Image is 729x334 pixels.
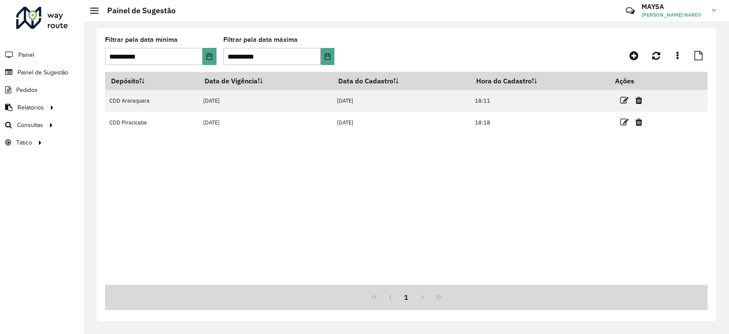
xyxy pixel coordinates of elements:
[641,11,706,19] span: [PERSON_NAME] NARDY
[620,95,629,106] a: Editar
[635,116,642,128] a: Excluir
[223,35,298,45] label: Filtrar pela data máxima
[470,112,609,133] td: 18:18
[470,72,609,90] th: Hora do Cadastro
[635,95,642,106] a: Excluir
[620,116,629,128] a: Editar
[16,86,38,95] span: Pedidos
[105,112,199,133] td: CDD Piracicaba
[105,90,199,112] td: CDD Araraquara
[333,112,471,133] td: [DATE]
[333,90,471,112] td: [DATE]
[99,6,176,15] h2: Painel de Sugestão
[199,90,332,112] td: [DATE]
[321,48,335,65] button: Choose Date
[641,3,706,11] h3: MAYSA
[18,68,68,77] span: Painel de Sugestão
[105,72,199,90] th: Depósito
[398,289,415,305] button: 1
[621,2,639,20] a: Contato Rápido
[470,90,609,112] td: 18:11
[16,138,32,147] span: Tático
[199,72,332,90] th: Data de Vigência
[202,48,217,65] button: Choose Date
[105,35,178,45] label: Filtrar pela data mínima
[199,112,332,133] td: [DATE]
[333,72,471,90] th: Data do Cadastro
[18,103,44,112] span: Relatórios
[17,121,43,130] span: Consultas
[609,72,660,90] th: Ações
[18,50,34,59] span: Painel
